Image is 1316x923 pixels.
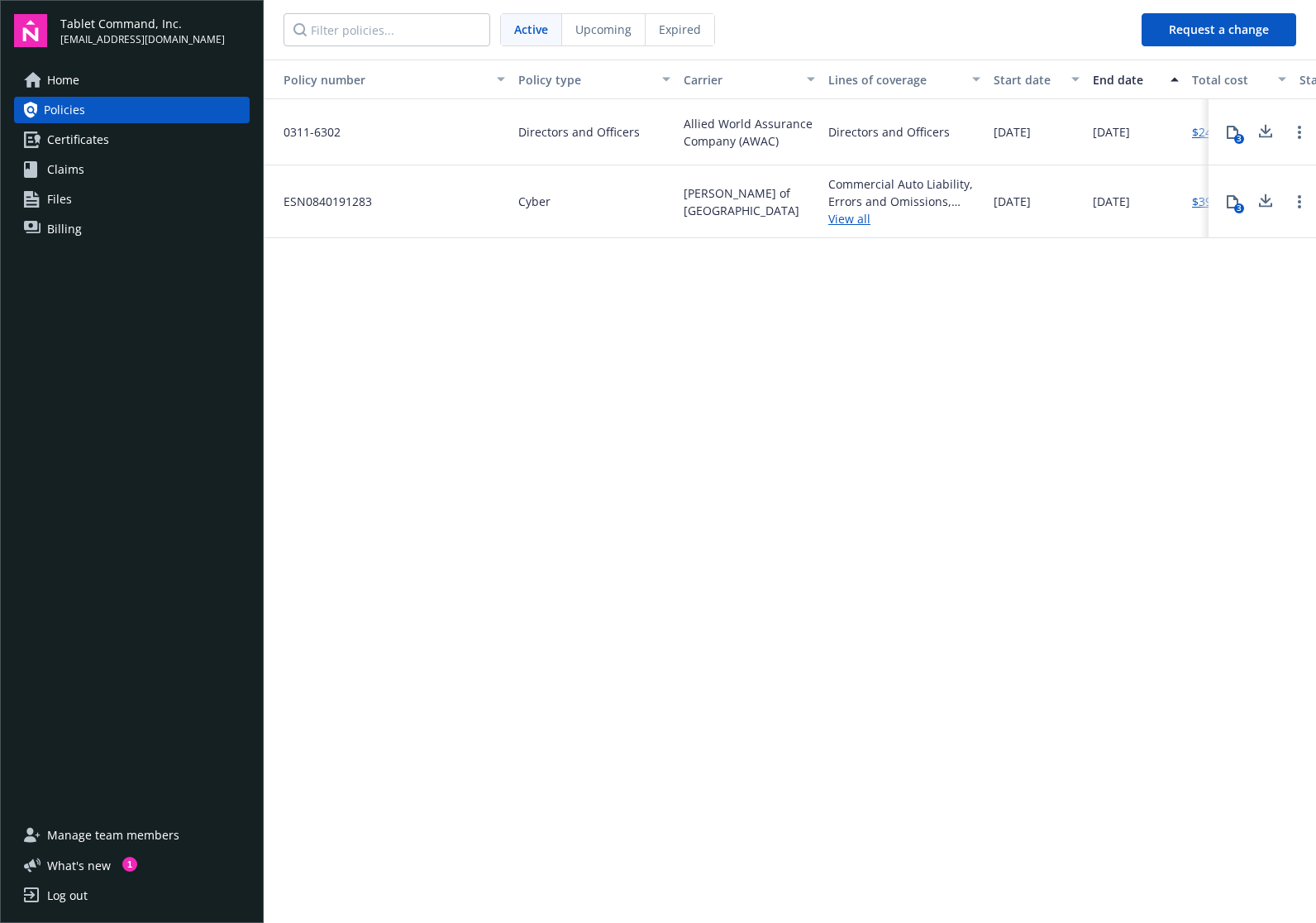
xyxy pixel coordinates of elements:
[1216,116,1249,149] button: 3
[1185,60,1293,99] button: Total cost
[47,882,88,909] div: Log out
[60,32,225,47] span: [EMAIL_ADDRESS][DOMAIN_NAME]
[828,123,950,141] div: Directors and Officers
[1290,192,1309,212] a: Open options
[828,175,980,210] div: Commercial Auto Liability, Errors and Omissions, General Liability, Cyber Liability
[14,186,250,213] a: Files
[1290,122,1309,142] a: Open options
[828,71,962,88] div: Lines of coverage
[47,156,84,183] span: Claims
[122,857,137,872] div: 1
[659,21,701,38] span: Expired
[47,216,82,242] span: Billing
[677,60,822,99] button: Carrier
[684,115,815,150] span: Allied World Assurance Company (AWAC)
[44,97,85,123] span: Policies
[994,193,1031,210] span: [DATE]
[512,60,677,99] button: Policy type
[14,67,250,93] a: Home
[14,857,137,874] button: What's new1
[518,193,551,210] span: Cyber
[60,15,225,32] span: Tablet Command, Inc.
[1192,71,1268,88] div: Total cost
[47,822,179,849] span: Manage team members
[1234,203,1244,213] div: 3
[1142,13,1296,46] button: Request a change
[14,156,250,183] a: Claims
[60,14,250,47] button: Tablet Command, Inc.[EMAIL_ADDRESS][DOMAIN_NAME]
[518,71,652,88] div: Policy type
[284,13,490,46] input: Filter policies...
[518,123,640,141] span: Directors and Officers
[270,71,487,88] div: Toggle SortBy
[47,857,111,874] span: What ' s new
[47,186,72,213] span: Files
[1192,193,1252,210] a: $39,777.95
[14,822,250,849] a: Manage team members
[1093,193,1130,210] span: [DATE]
[684,71,797,88] div: Carrier
[47,67,79,93] span: Home
[514,21,548,38] span: Active
[987,60,1086,99] button: Start date
[994,71,1061,88] div: Start date
[1086,60,1185,99] button: End date
[14,97,250,123] a: Policies
[47,127,109,153] span: Certificates
[1216,185,1249,218] button: 3
[14,14,47,47] img: navigator-logo.svg
[1093,71,1161,88] div: End date
[270,71,487,88] div: Policy number
[994,123,1031,141] span: [DATE]
[14,127,250,153] a: Certificates
[270,193,372,210] span: ESN0840191283
[822,60,987,99] button: Lines of coverage
[1192,123,1252,141] a: $24,763.20
[575,21,632,38] span: Upcoming
[684,184,815,219] span: [PERSON_NAME] of [GEOGRAPHIC_DATA]
[14,216,250,242] a: Billing
[1234,134,1244,144] div: 3
[270,123,341,141] span: 0311-6302
[1093,123,1130,141] span: [DATE]
[828,210,980,227] a: View all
